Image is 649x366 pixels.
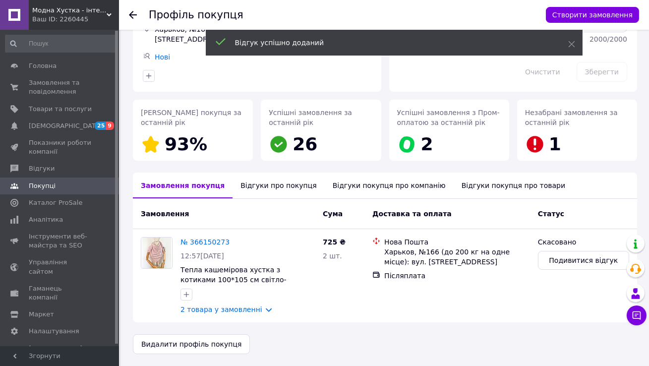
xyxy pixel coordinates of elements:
[29,310,54,319] span: Маркет
[293,134,317,154] span: 26
[106,122,114,130] span: 9
[421,134,433,154] span: 2
[142,238,171,268] img: Фото товару
[29,284,92,302] span: Гаманець компанії
[29,182,56,190] span: Покупці
[32,6,107,15] span: Модна Хустка - інтернет-магазин стильних аксесуарів
[397,109,500,126] span: Успішні замовлення з Пром-оплатою за останній рік
[180,238,230,246] a: № 366150273
[525,109,618,126] span: Незабрані замовлення за останній рік
[269,109,352,126] span: Успішні замовлення за останній рік
[29,215,63,224] span: Аналітика
[29,327,79,336] span: Налаштування
[538,210,564,218] span: Статус
[549,255,618,265] span: Подивитися відгук
[372,210,452,218] span: Доставка та оплата
[29,164,55,173] span: Відгуки
[29,105,92,114] span: Товари та послуги
[153,22,373,46] div: Харьков, №166 (до 200 кг на одне місце): вул. [STREET_ADDRESS]
[29,122,102,130] span: [DEMOGRAPHIC_DATA]
[233,173,324,198] div: Відгуки про покупця
[141,109,241,126] span: [PERSON_NAME] покупця за останній рік
[627,305,647,325] button: Чат з покупцем
[384,271,530,281] div: Післяплата
[29,198,82,207] span: Каталог ProSale
[180,266,287,294] a: Тепла кашемірова хустка з котиками 100*105 см світло-рожевий
[32,15,119,24] div: Ваш ID: 2260445
[155,53,170,61] a: Нові
[133,334,250,354] button: Видалити профіль покупця
[180,252,224,260] span: 12:57[DATE]
[29,138,92,156] span: Показники роботи компанії
[141,210,189,218] span: Замовлення
[29,78,92,96] span: Замовлення та повідомлення
[129,10,137,20] div: Повернутися назад
[323,210,343,218] span: Cума
[133,173,233,198] div: Замовлення покупця
[149,9,243,21] h1: Профіль покупця
[538,251,629,270] button: Подивитися відгук
[5,35,117,53] input: Пошук
[141,237,173,269] a: Фото товару
[323,252,342,260] span: 2 шт.
[95,122,106,130] span: 25
[325,173,454,198] div: Відгуки покупця про компанію
[29,61,57,70] span: Головна
[538,237,629,247] div: Скасовано
[165,134,207,154] span: 93%
[546,7,639,23] button: Створити замовлення
[180,305,262,313] a: 2 товара у замовленні
[384,247,530,267] div: Харьков, №166 (до 200 кг на одне місце): вул. [STREET_ADDRESS]
[454,173,573,198] div: Відгуки покупця про товари
[384,237,530,247] div: Нова Пошта
[323,238,346,246] span: 725 ₴
[29,258,92,276] span: Управління сайтом
[590,35,627,43] span: 2000 / 2000
[29,232,92,250] span: Інструменти веб-майстра та SEO
[235,38,543,48] div: Відгук успішно доданий
[549,134,561,154] span: 1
